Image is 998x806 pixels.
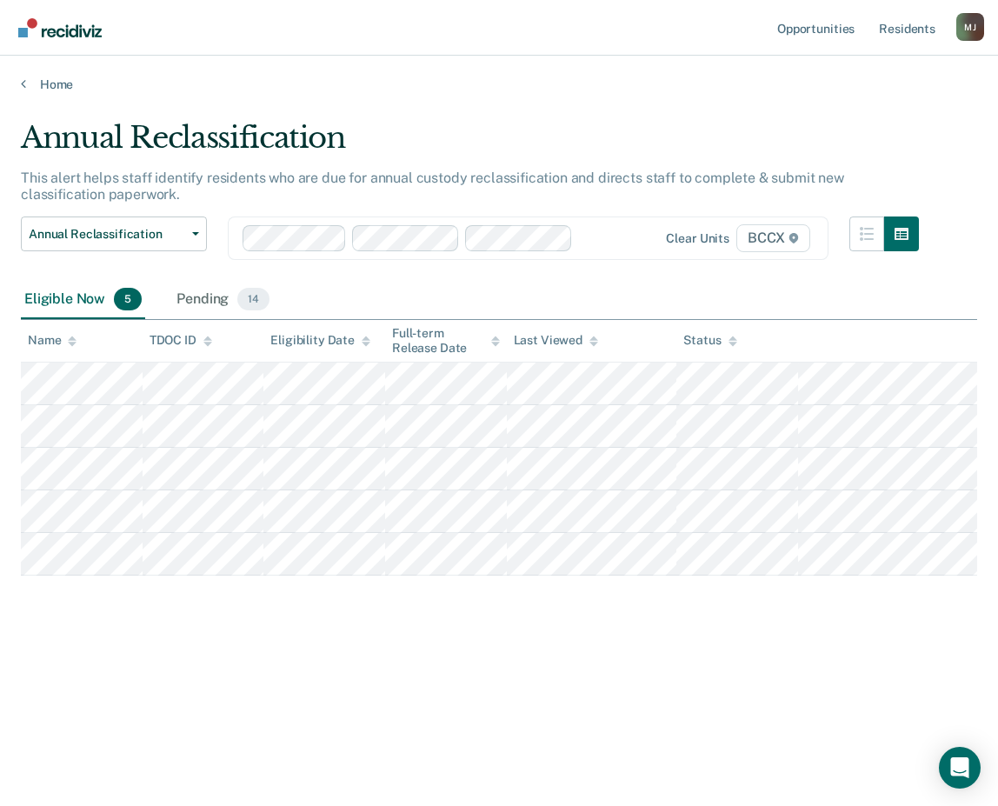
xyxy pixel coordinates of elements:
[21,170,844,203] p: This alert helps staff identify residents who are due for annual custody reclassification and dir...
[270,333,370,348] div: Eligibility Date
[28,333,77,348] div: Name
[173,281,273,319] div: Pending14
[21,77,977,92] a: Home
[939,747,981,789] div: Open Intercom Messenger
[666,231,729,246] div: Clear units
[21,120,919,170] div: Annual Reclassification
[29,227,185,242] span: Annual Reclassification
[736,224,810,252] span: BCCX
[114,288,142,310] span: 5
[956,13,984,41] div: M J
[21,281,145,319] div: Eligible Now5
[237,288,269,310] span: 14
[18,18,102,37] img: Recidiviz
[683,333,736,348] div: Status
[514,333,598,348] div: Last Viewed
[21,216,207,251] button: Annual Reclassification
[392,326,500,356] div: Full-term Release Date
[150,333,212,348] div: TDOC ID
[956,13,984,41] button: Profile dropdown button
